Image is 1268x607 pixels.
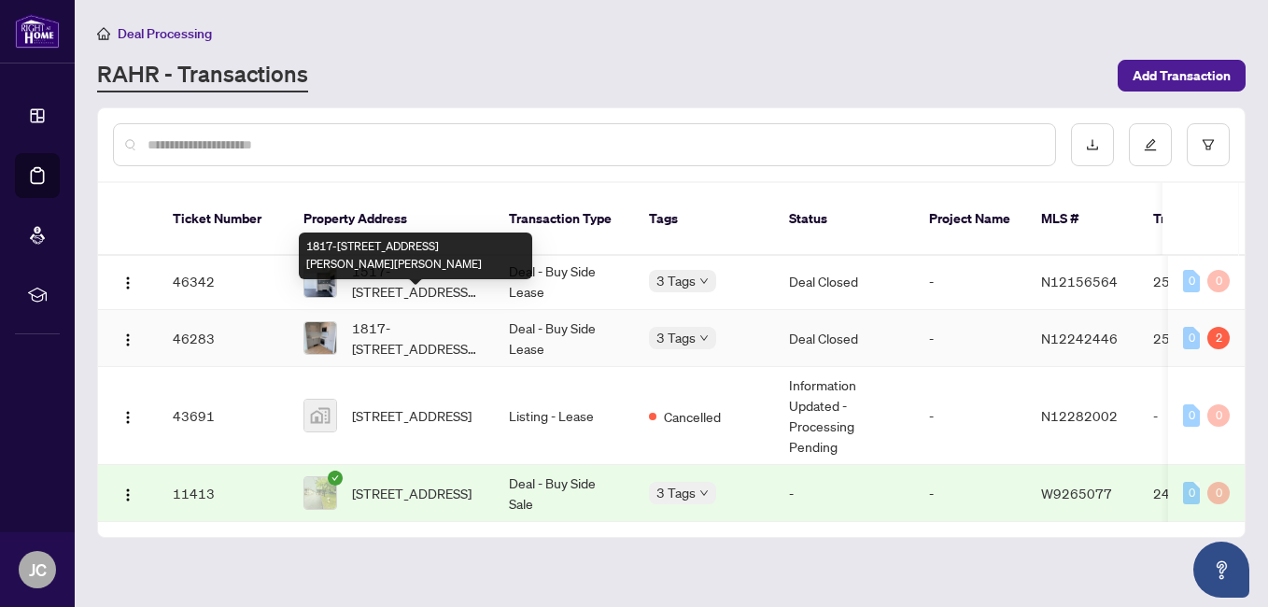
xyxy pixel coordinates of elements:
[774,367,914,465] td: Information Updated - Processing Pending
[352,405,472,426] span: [STREET_ADDRESS]
[494,253,634,310] td: Deal - Buy Side Lease
[914,183,1026,256] th: Project Name
[352,483,472,503] span: [STREET_ADDRESS]
[1183,327,1200,349] div: 0
[97,59,308,92] a: RAHR - Transactions
[1071,123,1114,166] button: download
[1086,138,1099,151] span: download
[1207,327,1230,349] div: 2
[774,310,914,367] td: Deal Closed
[158,367,289,465] td: 43691
[97,27,110,40] span: home
[120,410,135,425] img: Logo
[304,477,336,509] img: thumbnail-img
[914,367,1026,465] td: -
[494,367,634,465] td: Listing - Lease
[774,253,914,310] td: Deal Closed
[699,333,709,343] span: down
[158,253,289,310] td: 46342
[1041,330,1118,346] span: N12242446
[120,332,135,347] img: Logo
[1118,60,1246,92] button: Add Transaction
[1207,270,1230,292] div: 0
[494,465,634,522] td: Deal - Buy Side Sale
[113,401,143,431] button: Logo
[656,482,696,503] span: 3 Tags
[1041,407,1118,424] span: N12282002
[656,327,696,348] span: 3 Tags
[1183,404,1200,427] div: 0
[774,183,914,256] th: Status
[1207,404,1230,427] div: 0
[699,276,709,286] span: down
[352,318,479,359] span: 1817-[STREET_ADDRESS][PERSON_NAME][PERSON_NAME]
[1193,542,1249,598] button: Open asap
[158,183,289,256] th: Ticket Number
[1026,183,1138,256] th: MLS #
[118,25,212,42] span: Deal Processing
[113,266,143,296] button: Logo
[328,471,343,486] span: check-circle
[914,253,1026,310] td: -
[289,183,494,256] th: Property Address
[158,465,289,522] td: 11413
[352,261,479,302] span: 1517-[STREET_ADDRESS][PERSON_NAME][PERSON_NAME]
[774,465,914,522] td: -
[1207,482,1230,504] div: 0
[914,465,1026,522] td: -
[664,406,721,427] span: Cancelled
[304,265,336,297] img: thumbnail-img
[120,275,135,290] img: Logo
[1129,123,1172,166] button: edit
[1183,270,1200,292] div: 0
[1183,482,1200,504] div: 0
[494,310,634,367] td: Deal - Buy Side Lease
[699,488,709,498] span: down
[1041,485,1112,501] span: W9265077
[299,233,532,279] div: 1817-[STREET_ADDRESS][PERSON_NAME][PERSON_NAME]
[494,183,634,256] th: Transaction Type
[304,322,336,354] img: thumbnail-img
[1144,138,1157,151] span: edit
[1187,123,1230,166] button: filter
[113,323,143,353] button: Logo
[120,487,135,502] img: Logo
[914,310,1026,367] td: -
[304,400,336,431] img: thumbnail-img
[1202,138,1215,151] span: filter
[634,183,774,256] th: Tags
[1133,61,1231,91] span: Add Transaction
[656,270,696,291] span: 3 Tags
[29,557,47,583] span: JC
[15,14,60,49] img: logo
[158,310,289,367] td: 46283
[1041,273,1118,289] span: N12156564
[113,478,143,508] button: Logo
